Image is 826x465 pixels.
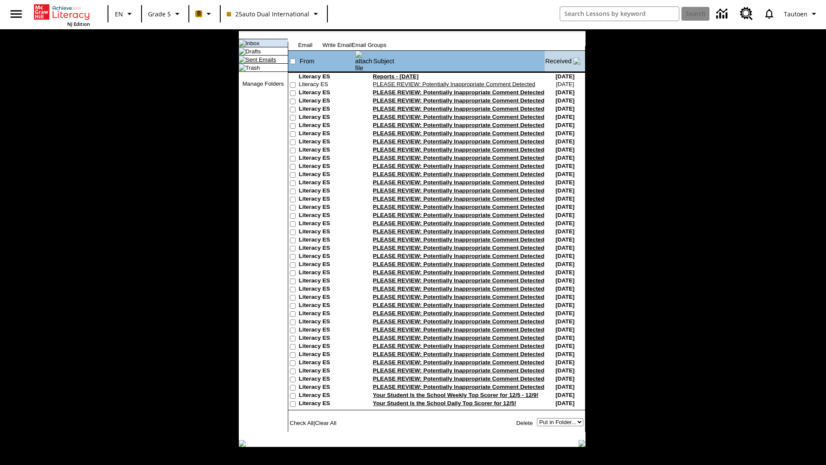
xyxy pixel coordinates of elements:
[545,58,571,65] a: Received
[373,114,545,120] a: PLEASE REVIEW: Potentially Inappropriate Comment Detected
[555,261,574,267] nobr: [DATE]
[373,122,545,128] a: PLEASE REVIEW: Potentially Inappropriate Comment Detected
[555,97,574,104] nobr: [DATE]
[555,375,574,382] nobr: [DATE]
[555,171,574,177] nobr: [DATE]
[373,195,545,202] a: PLEASE REVIEW: Potentially Inappropriate Comment Detected
[555,122,574,128] nobr: [DATE]
[555,400,574,406] nobr: [DATE]
[555,220,574,226] nobr: [DATE]
[299,245,355,253] td: Literacy ES
[239,440,246,447] img: table_footer_left.gif
[555,146,574,153] nobr: [DATE]
[555,195,574,202] nobr: [DATE]
[288,418,373,428] td: |
[373,253,545,259] a: PLEASE REVIEW: Potentially Inappropriate Comment Detected
[239,48,246,55] img: folder_icon.gif
[555,236,574,243] nobr: [DATE]
[299,277,355,285] td: Literacy ES
[246,65,260,71] a: Trash
[555,359,574,366] nobr: [DATE]
[299,171,355,179] td: Literacy ES
[299,89,355,97] td: Literacy ES
[351,42,386,48] a: Email Groups
[573,58,580,65] img: arrow_down.gif
[555,212,574,218] nobr: [DATE]
[373,171,545,177] a: PLEASE REVIEW: Potentially Inappropriate Comment Detected
[373,294,545,300] a: PLEASE REVIEW: Potentially Inappropriate Comment Detected
[299,236,355,245] td: Literacy ES
[373,179,545,186] a: PLEASE REVIEW: Potentially Inappropriate Comment Detected
[373,343,545,349] a: PLEASE REVIEW: Potentially Inappropriate Comment Detected
[239,64,246,71] img: folder_icon.gif
[373,318,545,325] a: PLEASE REVIEW: Potentially Inappropriate Comment Detected
[299,105,355,114] td: Literacy ES
[373,359,545,366] a: PLEASE REVIEW: Potentially Inappropriate Comment Detected
[299,302,355,310] td: Literacy ES
[115,9,123,19] span: EN
[299,285,355,294] td: Literacy ES
[223,6,324,22] button: Class: 25auto Dual International, Select your class
[299,351,355,359] td: Literacy ES
[373,146,545,153] a: PLEASE REVIEW: Potentially Inappropriate Comment Detected
[373,261,545,267] a: PLEASE REVIEW: Potentially Inappropriate Comment Detected
[299,179,355,187] td: Literacy ES
[299,318,355,326] td: Literacy ES
[373,310,545,316] a: PLEASE REVIEW: Potentially Inappropriate Comment Detected
[555,343,574,349] nobr: [DATE]
[556,81,574,87] nobr: [DATE]
[373,105,545,112] a: PLEASE REVIEW: Potentially Inappropriate Comment Detected
[299,187,355,195] td: Literacy ES
[299,343,355,351] td: Literacy ES
[373,212,545,218] a: PLEASE REVIEW: Potentially Inappropriate Comment Detected
[299,384,355,392] td: Literacy ES
[555,335,574,341] nobr: [DATE]
[300,58,314,65] a: From
[298,42,312,48] a: Email
[299,220,355,228] td: Literacy ES
[373,163,545,169] a: PLEASE REVIEW: Potentially Inappropriate Comment Detected
[555,245,574,251] nobr: [DATE]
[373,302,545,308] a: PLEASE REVIEW: Potentially Inappropriate Comment Detected
[373,245,545,251] a: PLEASE REVIEW: Potentially Inappropriate Comment Detected
[299,122,355,130] td: Literacy ES
[299,73,355,81] td: Literacy ES
[227,9,309,19] span: 25auto Dual International
[373,204,545,210] a: PLEASE REVIEW: Potentially Inappropriate Comment Detected
[299,155,355,163] td: Literacy ES
[299,212,355,220] td: Literacy ES
[555,351,574,357] nobr: [DATE]
[555,310,574,316] nobr: [DATE]
[299,269,355,277] td: Literacy ES
[373,228,545,235] a: PLEASE REVIEW: Potentially Inappropriate Comment Detected
[373,335,545,341] a: PLEASE REVIEW: Potentially Inappropriate Comment Detected
[299,138,355,146] td: Literacy ES
[373,187,545,194] a: PLEASE REVIEW: Potentially Inappropriate Comment Detected
[299,310,355,318] td: Literacy ES
[555,269,574,276] nobr: [DATE]
[3,1,29,27] button: Open side menu
[373,351,545,357] a: PLEASE REVIEW: Potentially Inappropriate Comment Detected
[148,9,171,19] span: Grade 5
[299,97,355,105] td: Literacy ES
[239,40,246,46] img: folder_icon_pick.gif
[555,302,574,308] nobr: [DATE]
[288,432,586,432] img: black_spacer.gif
[299,204,355,212] td: Literacy ES
[111,6,139,22] button: Language: EN, Select a language
[555,155,574,161] nobr: [DATE]
[145,6,186,22] button: Grade: Grade 5, Select a grade
[299,195,355,204] td: Literacy ES
[34,3,90,27] div: Home
[299,228,355,236] td: Literacy ES
[555,114,574,120] nobr: [DATE]
[555,130,574,136] nobr: [DATE]
[735,2,758,25] a: Resource Center, Will open in new tab
[246,48,261,55] a: Drafts
[555,392,574,398] nobr: [DATE]
[373,277,545,284] a: PLEASE REVIEW: Potentially Inappropriate Comment Detected
[555,384,574,390] nobr: [DATE]
[579,440,586,447] img: table_footer_right.gif
[239,56,246,63] img: folder_icon.gif
[555,326,574,333] nobr: [DATE]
